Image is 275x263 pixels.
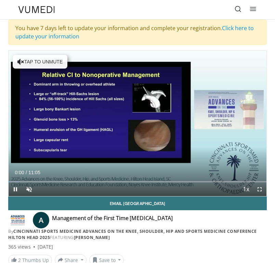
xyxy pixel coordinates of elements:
a: Cincinnati Sports Medicine Advances on the Knee, Shoulder, Hip and Sports Medicine Conference Hil... [8,228,257,240]
span: 0:00 [15,170,24,175]
span: 365 views [8,243,31,250]
span: / [26,170,27,175]
button: Playback Rate [239,182,253,196]
a: Email [GEOGRAPHIC_DATA] [8,196,267,210]
span: 11:05 [28,170,40,175]
video-js: Video Player [9,51,266,196]
div: [DATE] [38,243,53,250]
a: A [33,212,49,228]
h4: Management of the First Time [MEDICAL_DATA] [52,215,173,226]
button: Fullscreen [253,182,266,196]
button: Tap to unmute [13,55,67,69]
div: You have 7 days left to update your information and complete your registration. [8,20,267,45]
div: By FEATURING [8,228,267,241]
button: Pause [9,182,22,196]
img: VuMedi Logo [18,6,55,13]
div: Progress Bar [9,181,266,182]
a: [PERSON_NAME] [74,235,110,240]
button: Unmute [22,182,36,196]
img: Cincinnati Sports Medicine Advances on the Knee, Shoulder, Hip and Sports Medicine Conference Hil... [8,215,27,226]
